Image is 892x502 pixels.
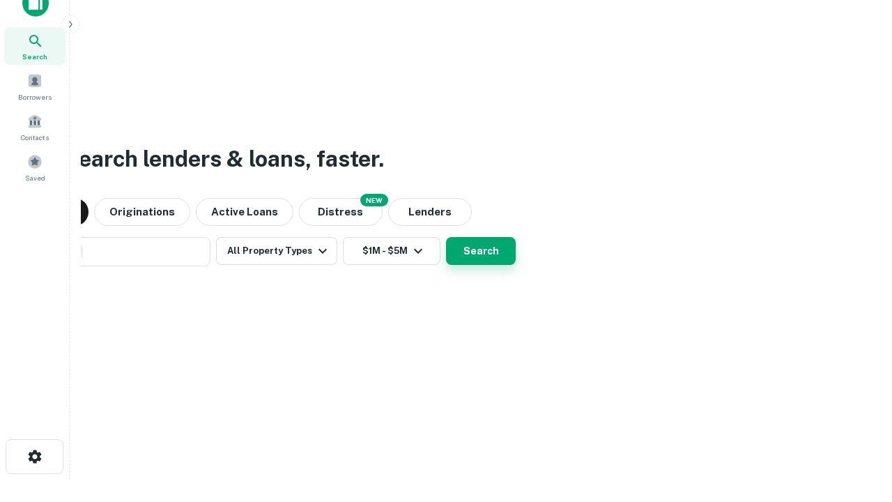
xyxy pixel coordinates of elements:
button: Active Loans [196,198,293,226]
div: NEW [360,194,388,206]
span: Borrowers [18,91,52,102]
button: Originations [94,198,190,226]
span: Saved [25,172,45,183]
span: Contacts [21,132,49,143]
button: Lenders [388,198,472,226]
h3: Search lenders & loans, faster. [63,142,384,176]
a: Contacts [4,108,66,146]
iframe: Chat Widget [822,390,892,457]
button: $1M - $5M [343,237,440,265]
a: Search [4,27,66,65]
a: Borrowers [4,68,66,105]
button: All Property Types [216,237,337,265]
button: Search distressed loans with lien and other non-mortgage details. [299,198,383,226]
span: Search [22,51,47,62]
button: Search [446,237,516,265]
a: Saved [4,149,66,186]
